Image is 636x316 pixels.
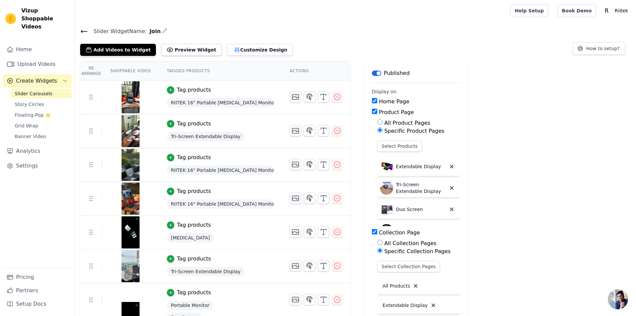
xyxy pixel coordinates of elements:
[396,181,446,195] p: Tri-Screen Extendable Display
[167,233,214,242] span: [MEDICAL_DATA]
[558,4,596,17] a: Book Demo
[121,149,140,181] img: vizup-images-1057.jpg
[167,255,211,263] button: Tag products
[121,81,140,113] img: vizup-images-73c5.jpg
[380,160,393,173] img: Extendable Display
[167,120,211,128] button: Tag products
[3,144,72,158] a: Analytics
[290,193,301,204] button: Change Thumbnail
[167,301,213,310] span: Portable Monitor
[177,289,211,297] div: Tag products
[384,240,436,246] label: All Collection Pages
[177,255,211,263] div: Tag products
[384,120,430,126] label: All Product Pages
[3,159,72,173] a: Settings
[15,122,38,129] span: Grid Wrap
[11,89,72,98] a: Slider Carousels
[167,267,245,276] span: Tri-Screen Extendable Display
[608,289,628,309] div: Open chat
[167,86,211,94] button: Tag products
[446,204,457,215] button: Delete widget
[15,101,44,108] span: Story Circles
[573,47,625,53] a: How to setup?
[377,261,440,272] button: Select Collection Pages
[15,133,46,140] span: Banner Video
[147,27,161,35] span: Join
[3,297,72,311] a: Setup Docs
[88,27,147,35] span: Slider Widget Name:
[410,280,421,292] button: Delete collection
[227,44,293,56] button: Customize Design
[290,260,301,272] button: Change Thumbnail
[3,43,72,56] a: Home
[11,110,72,120] a: Floating-Pop ⭐
[11,132,72,141] a: Banner Video
[377,140,422,152] button: Select Products
[380,224,393,237] img: Portable Monitor
[5,13,16,24] img: Vizup
[380,181,393,195] img: Tri-Screen Extendable Display
[290,125,301,136] button: Change Thumbnail
[121,183,140,215] img: vizup-images-a377.jpg
[177,221,211,229] div: Tag products
[167,132,245,141] span: Tri-Screen Extendable Display
[167,98,274,107] span: RIITEK 16" Portable [MEDICAL_DATA] Monitor Extender for 12"-18.5" Laptop with Adjustable Stand Co...
[384,248,451,254] label: Specific Collection Pages
[396,163,441,170] p: Extendable Display
[510,4,548,17] a: Help Setup
[384,128,444,134] label: Specific Product Pages
[16,77,57,85] span: Create Widgets
[167,153,211,162] button: Tag products
[161,44,221,56] button: Preview Widget
[605,7,609,14] text: R
[102,62,159,81] th: Shoppable Video
[159,62,282,81] th: Tagged Products
[383,302,428,309] p: Extendable Display
[446,225,457,236] button: Delete widget
[80,62,102,81] th: Re Arrange
[167,289,211,297] button: Tag products
[290,226,301,238] button: Change Thumbnail
[290,91,301,103] button: Change Thumbnail
[21,7,69,31] span: Vizup Shoppable Videos
[177,120,211,128] div: Tag products
[379,98,409,105] label: Home Page
[3,74,72,88] button: Create Widgets
[601,5,631,17] button: R Riitek
[379,109,414,115] label: Product Page
[383,283,410,289] p: All Products
[80,44,156,56] button: Add Videos to Widget
[3,271,72,284] a: Pricing
[15,90,52,97] span: Slider Carousels
[11,121,72,130] a: Grid Wrap
[177,86,211,94] div: Tag products
[3,58,72,71] a: Upload Videos
[167,199,274,209] span: RIITEK 16" Portable [MEDICAL_DATA] Monitor Extender for 12"-18.5" Laptop with Adjustable Stand Co...
[428,300,439,311] button: Delete collection
[573,42,625,55] button: How to setup?
[290,159,301,170] button: Change Thumbnail
[379,229,420,236] label: Collection Page
[612,5,631,17] p: Riitek
[177,153,211,162] div: Tag products
[384,69,410,77] p: Published
[121,250,140,282] img: vizup-images-c01d.jpg
[11,100,72,109] a: Story Circles
[167,221,211,229] button: Tag products
[167,166,274,175] span: RIITEK 16" Portable [MEDICAL_DATA] Monitor Extender for 12"-18.5" Laptop with Adjustable Stand Co...
[282,62,351,81] th: Actions
[121,115,140,147] img: vizup-images-821b.jpg
[380,203,393,216] img: Duo Screen
[446,161,457,172] button: Delete widget
[177,187,211,195] div: Tag products
[162,27,167,36] div: Edit Name
[396,206,423,213] p: Duo Screen
[167,187,211,195] button: Tag products
[3,284,72,297] a: Partners
[15,112,51,118] span: Floating-Pop ⭐
[121,216,140,248] img: vizup-images-6e75.jpg
[446,182,457,194] button: Delete widget
[372,88,397,95] legend: Display on
[290,294,301,305] button: Change Thumbnail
